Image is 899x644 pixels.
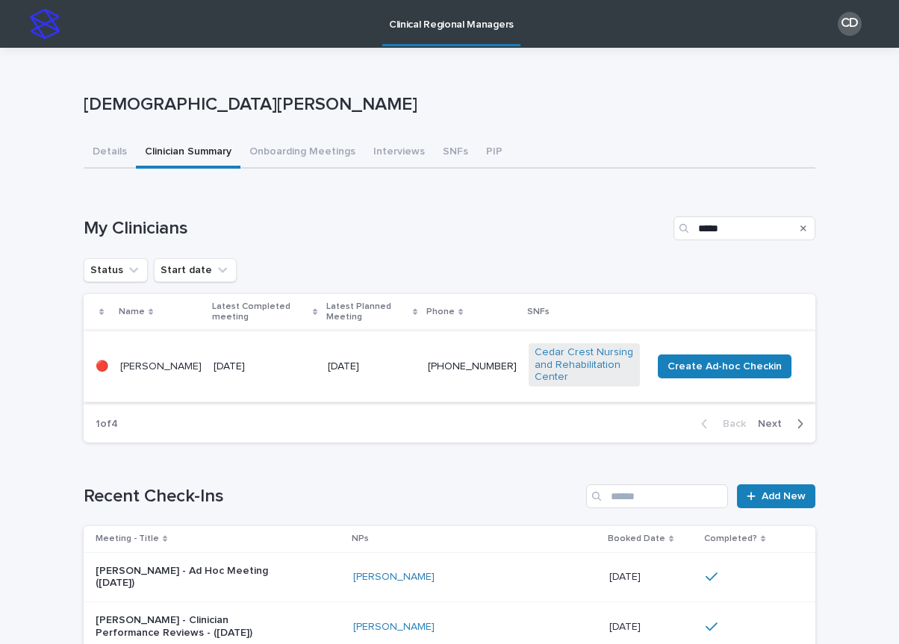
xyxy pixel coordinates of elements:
[119,304,145,320] p: Name
[353,571,435,584] a: [PERSON_NAME]
[84,331,815,401] tr: 🔴[PERSON_NAME][DATE][DATE][PHONE_NUMBER]Cedar Crest Nursing and Rehabilitation Center Create Ad-h...
[609,618,644,634] p: [DATE]
[689,417,752,431] button: Back
[714,419,746,429] span: Back
[96,531,159,547] p: Meeting - Title
[737,484,815,508] a: Add New
[477,137,511,169] button: PIP
[84,94,809,116] p: [DEMOGRAPHIC_DATA][PERSON_NAME]
[154,258,237,282] button: Start date
[658,354,791,378] button: Create Ad-hoc Checkin
[84,486,580,507] h1: Recent Check-Ins
[84,137,136,169] button: Details
[838,12,862,36] div: CD
[84,406,130,443] p: 1 of 4
[352,531,369,547] p: NPs
[96,565,282,590] p: [PERSON_NAME] - Ad Hoc Meeting ([DATE])
[120,360,202,373] p: [PERSON_NAME]
[704,531,757,547] p: Completed?
[212,298,309,326] p: Latest Completed meeting
[758,419,791,429] span: Next
[668,359,782,374] span: Create Ad-hoc Checkin
[586,484,728,508] input: Search
[426,304,455,320] p: Phone
[674,216,815,240] input: Search
[96,360,108,373] p: 🔴
[96,614,282,640] p: [PERSON_NAME] - Clinician Performance Reviews - ([DATE])
[535,346,634,384] a: Cedar Crest Nursing and Rehabilitation Center
[84,552,815,602] tr: [PERSON_NAME] - Ad Hoc Meeting ([DATE])[PERSON_NAME] [DATE][DATE]
[84,258,148,282] button: Status
[609,568,644,584] p: [DATE]
[762,491,806,501] span: Add New
[30,9,60,39] img: stacker-logo-s-only.png
[428,361,517,372] a: [PHONE_NUMBER]
[214,360,316,373] p: [DATE]
[136,137,240,169] button: Clinician Summary
[527,304,550,320] p: SNFs
[434,137,477,169] button: SNFs
[84,218,668,240] h1: My Clinicians
[752,417,815,431] button: Next
[240,137,364,169] button: Onboarding Meetings
[328,360,416,373] p: [DATE]
[353,621,435,634] a: [PERSON_NAME]
[364,137,434,169] button: Interviews
[608,531,665,547] p: Booked Date
[326,298,409,326] p: Latest Planned Meeting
